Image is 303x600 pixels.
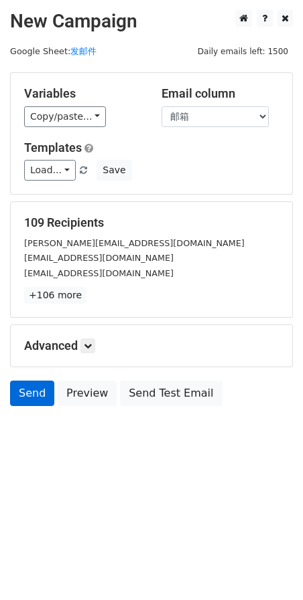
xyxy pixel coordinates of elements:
a: Copy/paste... [24,106,106,127]
a: Daily emails left: 1500 [193,46,293,56]
h5: Variables [24,86,141,101]
a: Send [10,381,54,406]
a: Send Test Email [120,381,222,406]
a: Load... [24,160,76,181]
h5: Email column [162,86,279,101]
small: [EMAIL_ADDRESS][DOMAIN_NAME] [24,253,174,263]
small: [PERSON_NAME][EMAIL_ADDRESS][DOMAIN_NAME] [24,238,245,248]
div: 聊天小组件 [236,536,303,600]
a: Preview [58,381,117,406]
span: Daily emails left: 1500 [193,44,293,59]
a: Templates [24,140,82,155]
button: Save [97,160,131,181]
h5: Advanced [24,338,279,353]
h5: 109 Recipients [24,215,279,230]
a: 发邮件 [70,46,97,56]
small: [EMAIL_ADDRESS][DOMAIN_NAME] [24,268,174,278]
iframe: Chat Widget [236,536,303,600]
small: Google Sheet: [10,46,97,56]
a: +106 more [24,287,86,304]
h2: New Campaign [10,10,293,33]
